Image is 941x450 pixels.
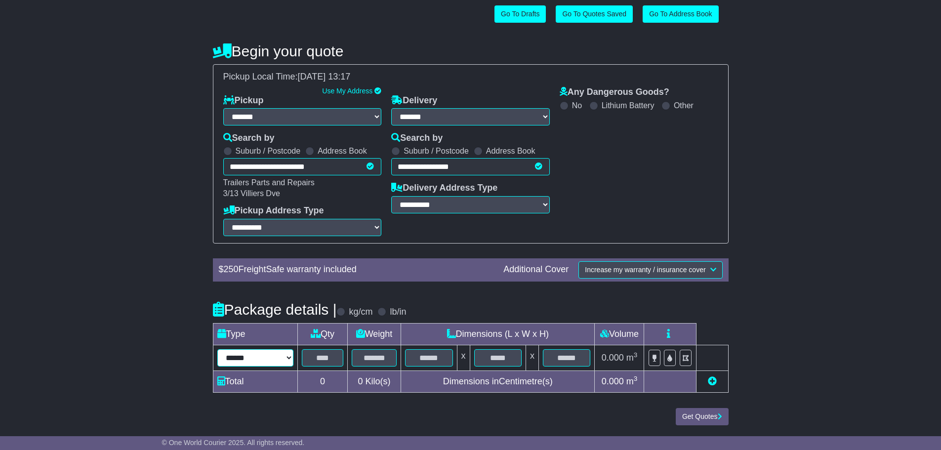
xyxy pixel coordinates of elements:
[708,376,717,386] a: Add new item
[224,264,239,274] span: 250
[578,261,722,279] button: Increase my warranty / insurance cover
[602,353,624,363] span: 0.000
[556,5,633,23] a: Go To Quotes Saved
[526,345,539,370] td: x
[213,323,298,345] td: Type
[218,72,723,82] div: Pickup Local Time:
[602,376,624,386] span: 0.000
[214,264,499,275] div: $ FreightSafe warranty included
[391,183,497,194] label: Delivery Address Type
[213,370,298,392] td: Total
[318,146,367,156] label: Address Book
[602,101,655,110] label: Lithium Battery
[298,323,348,345] td: Qty
[298,370,348,392] td: 0
[347,323,401,345] td: Weight
[322,87,372,95] a: Use My Address
[213,301,337,318] h4: Package details |
[643,5,718,23] a: Go To Address Book
[390,307,406,318] label: lb/in
[162,439,305,447] span: © One World Courier 2025. All rights reserved.
[213,43,729,59] h4: Begin your quote
[349,307,372,318] label: kg/cm
[486,146,535,156] label: Address Book
[298,72,351,82] span: [DATE] 13:17
[494,5,546,23] a: Go To Drafts
[223,178,315,187] span: Trailers Parts and Repairs
[223,133,275,144] label: Search by
[634,351,638,359] sup: 3
[401,370,595,392] td: Dimensions in Centimetre(s)
[634,375,638,382] sup: 3
[560,87,669,98] label: Any Dangerous Goods?
[223,205,324,216] label: Pickup Address Type
[498,264,573,275] div: Additional Cover
[595,323,644,345] td: Volume
[391,133,443,144] label: Search by
[626,376,638,386] span: m
[674,101,694,110] label: Other
[401,323,595,345] td: Dimensions (L x W x H)
[391,95,437,106] label: Delivery
[585,266,705,274] span: Increase my warranty / insurance cover
[404,146,469,156] label: Suburb / Postcode
[457,345,470,370] td: x
[223,189,280,198] span: 3/13 Villiers Dve
[236,146,301,156] label: Suburb / Postcode
[676,408,729,425] button: Get Quotes
[626,353,638,363] span: m
[347,370,401,392] td: Kilo(s)
[572,101,582,110] label: No
[358,376,363,386] span: 0
[223,95,264,106] label: Pickup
